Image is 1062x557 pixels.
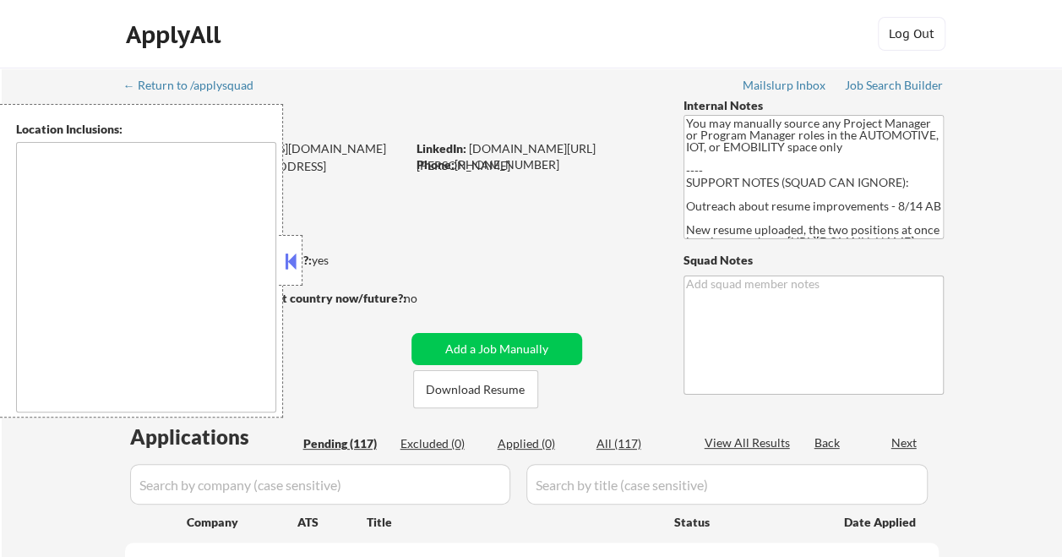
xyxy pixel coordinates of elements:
div: Job Search Builder [845,79,944,91]
a: Mailslurp Inbox [743,79,827,96]
div: Next [891,434,918,451]
input: Search by title (case sensitive) [526,464,928,505]
div: All (117) [596,435,681,452]
div: [PHONE_NUMBER] [417,156,656,173]
div: Mailslurp Inbox [743,79,827,91]
div: Internal Notes [683,97,944,114]
strong: Phone: [417,157,455,172]
div: Status [674,506,820,537]
input: Search by company (case sensitive) [130,464,510,505]
div: Title [367,514,658,531]
div: Company [187,514,297,531]
button: Download Resume [413,370,538,408]
div: ← Return to /applysquad [123,79,270,91]
div: no [404,290,452,307]
a: [DOMAIN_NAME][URL][PERSON_NAME] [417,141,596,172]
strong: LinkedIn: [417,141,466,156]
div: Excluded (0) [400,435,485,452]
div: Pending (117) [303,435,388,452]
a: ← Return to /applysquad [123,79,270,96]
div: Back [814,434,841,451]
div: Location Inclusions: [16,121,276,138]
div: ApplyAll [126,20,226,49]
button: Add a Job Manually [411,333,582,365]
div: Applied (0) [498,435,582,452]
div: ATS [297,514,367,531]
div: Squad Notes [683,252,944,269]
div: Date Applied [844,514,918,531]
button: Log Out [878,17,945,51]
div: View All Results [705,434,795,451]
div: Applications [130,427,297,447]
